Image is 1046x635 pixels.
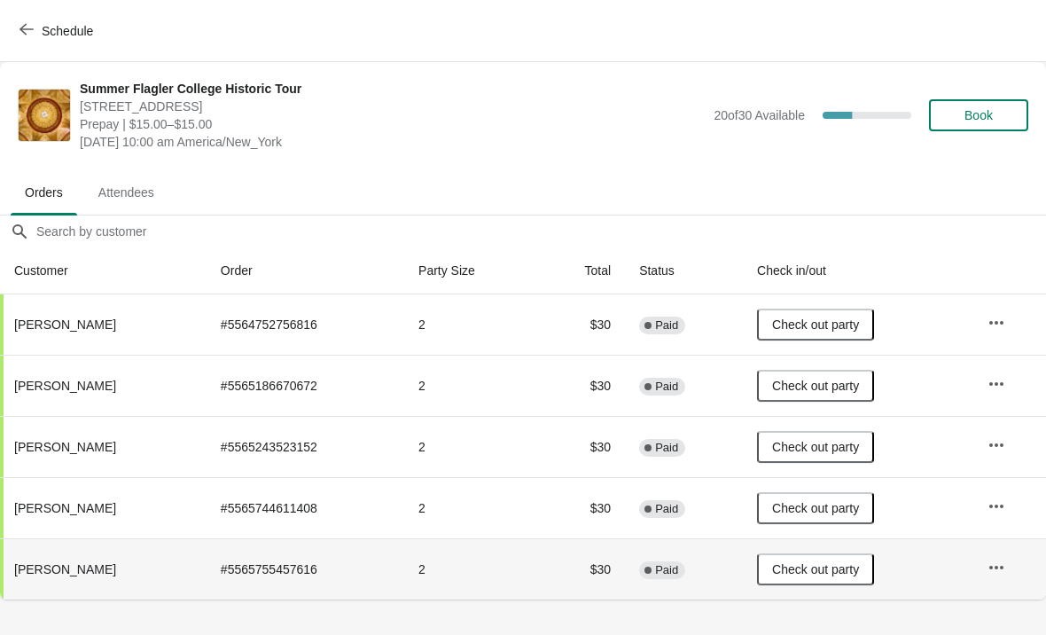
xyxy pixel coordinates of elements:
span: Attendees [84,176,168,208]
button: Check out party [757,492,874,524]
td: # 5565243523152 [207,416,404,477]
td: 2 [404,294,539,355]
td: $30 [539,355,625,416]
td: 2 [404,538,539,600]
span: Summer Flagler College Historic Tour [80,80,705,98]
span: Paid [655,380,678,394]
span: Check out party [772,562,859,576]
th: Party Size [404,247,539,294]
span: [PERSON_NAME] [14,501,116,515]
th: Check in/out [743,247,973,294]
td: 2 [404,416,539,477]
td: 2 [404,477,539,538]
td: $30 [539,538,625,600]
span: Check out party [772,379,859,393]
span: [PERSON_NAME] [14,562,116,576]
span: Prepay | $15.00–$15.00 [80,115,705,133]
button: Check out party [757,553,874,585]
th: Total [539,247,625,294]
span: Paid [655,441,678,455]
span: Check out party [772,501,859,515]
th: Order [207,247,404,294]
td: # 5565186670672 [207,355,404,416]
td: 2 [404,355,539,416]
td: # 5565744611408 [207,477,404,538]
button: Book [929,99,1028,131]
span: Paid [655,318,678,333]
span: Book [964,108,993,122]
span: 20 of 30 Available [714,108,805,122]
span: Paid [655,502,678,516]
th: Status [625,247,743,294]
td: $30 [539,416,625,477]
td: # 5565755457616 [207,538,404,600]
button: Schedule [9,15,107,47]
span: [PERSON_NAME] [14,317,116,332]
img: Summer Flagler College Historic Tour [19,90,70,141]
span: [PERSON_NAME] [14,379,116,393]
input: Search by customer [35,216,1046,247]
td: $30 [539,477,625,538]
button: Check out party [757,370,874,402]
span: Schedule [42,24,93,38]
span: Check out party [772,440,859,454]
span: Paid [655,563,678,577]
span: [DATE] 10:00 am America/New_York [80,133,705,151]
span: [STREET_ADDRESS] [80,98,705,115]
button: Check out party [757,309,874,341]
td: # 5564752756816 [207,294,404,355]
span: [PERSON_NAME] [14,440,116,454]
span: Orders [11,176,77,208]
td: $30 [539,294,625,355]
button: Check out party [757,431,874,463]
span: Check out party [772,317,859,332]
